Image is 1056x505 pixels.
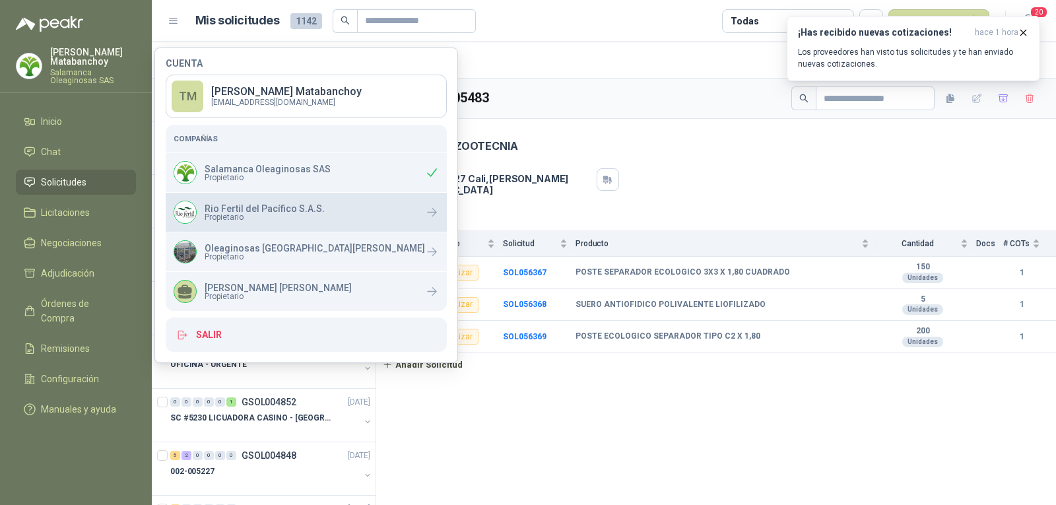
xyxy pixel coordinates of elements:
[877,294,968,305] b: 5
[503,300,546,309] a: SOL056368
[798,27,970,38] h3: ¡Has recibido nuevas cotizaciones!
[976,231,1003,257] th: Docs
[902,273,943,283] div: Unidades
[166,318,447,352] button: Salir
[242,451,296,460] p: GSOL004848
[41,341,90,356] span: Remisiones
[16,16,83,32] img: Logo peakr
[902,304,943,315] div: Unidades
[392,164,591,173] p: Dirección
[205,204,325,213] p: Rio Fertil del Pacífico S.A.S.
[503,268,546,277] a: SOL056367
[211,98,362,106] p: [EMAIL_ADDRESS][DOMAIN_NAME]
[170,451,180,460] div: 5
[166,153,447,192] div: Company LogoSalamanca Oleaginosas SASPropietario
[226,451,236,460] div: 0
[1003,331,1040,343] b: 1
[181,451,191,460] div: 2
[877,326,968,337] b: 200
[877,231,976,257] th: Cantidad
[215,451,225,460] div: 0
[16,230,136,255] a: Negociaciones
[16,139,136,164] a: Chat
[205,244,425,253] p: Oleaginosas [GEOGRAPHIC_DATA][PERSON_NAME]
[170,412,335,424] p: SC #5230 LICUADORA CASINO - [GEOGRAPHIC_DATA]
[166,193,447,232] a: Company LogoRio Fertil del Pacífico S.A.S.Propietario
[348,396,370,409] p: [DATE]
[166,59,447,68] h4: Cuenta
[16,291,136,331] a: Órdenes de Compra
[1016,9,1040,33] button: 20
[170,465,214,478] p: 002-005227
[376,353,1056,376] a: Añadir Solicitud
[576,231,877,257] th: Producto
[204,451,214,460] div: 0
[195,11,280,30] h1: Mis solicitudes
[50,48,136,66] p: [PERSON_NAME] Matabanchoy
[16,336,136,361] a: Remisiones
[41,145,61,159] span: Chat
[503,239,557,248] span: Solicitud
[41,175,86,189] span: Solicitudes
[50,69,136,84] p: Salamanca Oleaginosas SAS
[576,331,760,342] b: POSTE ECOLOGICO SEPARADOR TIPO C2 X 1,80
[41,205,90,220] span: Licitaciones
[41,402,116,417] span: Manuales y ayuda
[902,337,943,347] div: Unidades
[16,170,136,195] a: Solicitudes
[290,13,322,29] span: 1142
[166,232,447,271] a: Company LogoOleaginosas [GEOGRAPHIC_DATA][PERSON_NAME]Propietario
[888,9,989,33] button: Nueva solicitud
[503,332,546,341] a: SOL056369
[787,16,1040,81] button: ¡Has recibido nuevas cotizaciones!hace 1 hora Los proveedores han visto tus solicitudes y te han ...
[41,296,123,325] span: Órdenes de Compra
[205,174,331,182] span: Propietario
[166,75,447,118] a: TM[PERSON_NAME] Matabanchoy[EMAIL_ADDRESS][DOMAIN_NAME]
[205,283,352,292] p: [PERSON_NAME] [PERSON_NAME]
[170,397,180,407] div: 0
[170,358,247,371] p: OFICINA - URGENTE
[576,239,859,248] span: Producto
[205,164,331,174] p: Salamanca Oleaginosas SAS
[576,300,766,310] b: SUERO ANTIOFIDICO POLIVALENTE LIOFILIZADO
[193,451,203,460] div: 0
[798,46,1029,70] p: Los proveedores han visto tus solicitudes y te han enviado nuevas cotizaciones.
[41,266,94,281] span: Adjudicación
[877,262,968,273] b: 150
[226,397,236,407] div: 1
[376,353,469,376] button: Añadir Solicitud
[1003,239,1030,248] span: # COTs
[16,397,136,422] a: Manuales y ayuda
[41,114,62,129] span: Inicio
[170,394,373,436] a: 0 0 0 0 0 1 GSOL004852[DATE] SC #5230 LICUADORA CASINO - [GEOGRAPHIC_DATA]
[205,213,325,221] span: Propietario
[799,94,808,103] span: search
[41,236,102,250] span: Negociaciones
[392,173,591,195] p: CR- 6A # 28 -27 Cali , [PERSON_NAME][GEOGRAPHIC_DATA]
[172,81,203,112] div: TM
[16,366,136,391] a: Configuración
[503,231,576,257] th: Solicitud
[166,272,447,311] div: [PERSON_NAME] [PERSON_NAME]Propietario
[41,372,99,386] span: Configuración
[731,14,758,28] div: Todas
[975,27,1018,38] span: hace 1 hora
[174,201,196,223] img: Company Logo
[215,397,225,407] div: 0
[348,450,370,462] p: [DATE]
[205,292,352,300] span: Propietario
[211,86,362,97] p: [PERSON_NAME] Matabanchoy
[174,133,439,145] h5: Compañías
[181,397,191,407] div: 0
[16,53,42,79] img: Company Logo
[242,397,296,407] p: GSOL004852
[1003,298,1040,311] b: 1
[576,267,790,278] b: POSTE SEPARADOR ECOLOGICO 3X3 X 1,80 CUADRADO
[341,16,350,25] span: search
[1003,231,1056,257] th: # COTs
